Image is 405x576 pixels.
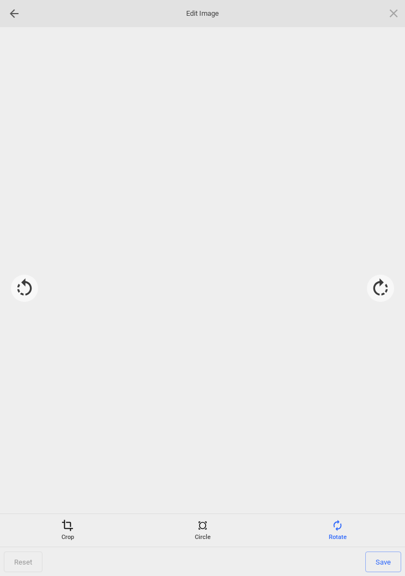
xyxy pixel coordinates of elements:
[5,5,23,22] div: Go back
[11,275,38,302] div: Rotate -90°
[148,9,257,18] span: Edit Image
[367,275,394,302] div: Rotate 90°
[3,519,132,541] div: Crop
[138,519,267,541] div: Circle
[273,519,402,541] div: Rotate
[365,552,401,572] span: Save
[388,7,400,19] span: Click here or hit ESC to close picker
